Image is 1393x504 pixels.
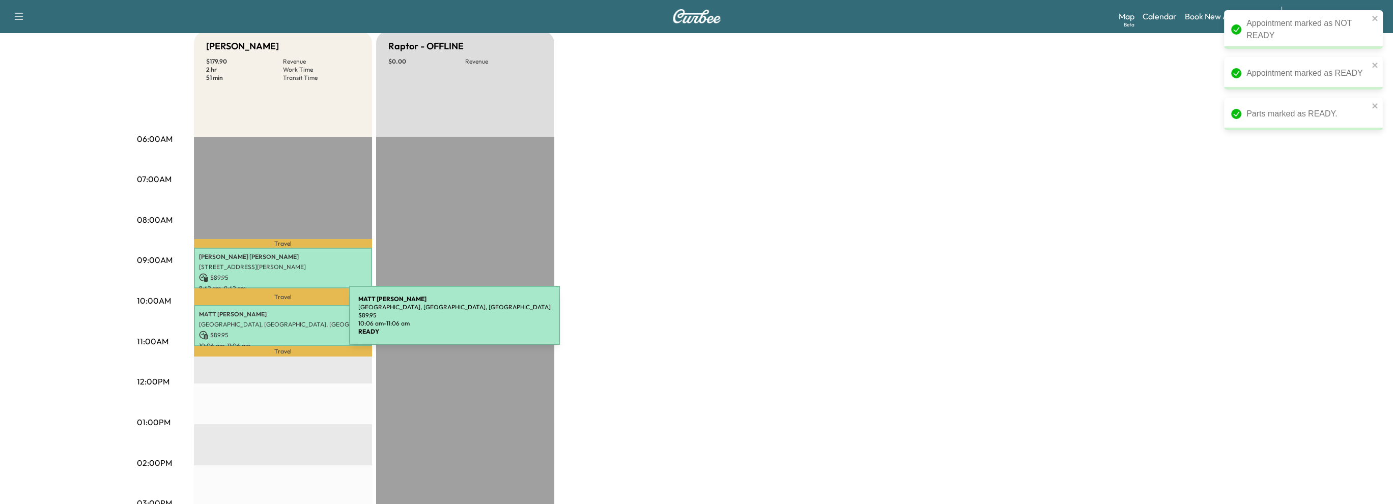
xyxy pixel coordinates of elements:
[283,57,360,66] p: Revenue
[199,310,367,318] p: MATT [PERSON_NAME]
[137,335,168,347] p: 11:00AM
[199,331,367,340] p: $ 89.95
[1246,67,1369,79] div: Appointment marked as READY
[137,254,173,266] p: 09:00AM
[358,303,551,311] p: [GEOGRAPHIC_DATA], [GEOGRAPHIC_DATA], [GEOGRAPHIC_DATA]
[137,375,169,388] p: 12:00PM
[199,320,367,329] p: [GEOGRAPHIC_DATA], [GEOGRAPHIC_DATA], [GEOGRAPHIC_DATA]
[199,273,367,282] p: $ 89.95
[1246,17,1369,42] div: Appointment marked as NOT READY
[194,288,372,305] p: Travel
[358,319,551,328] p: 10:06 am - 11:06 am
[194,346,372,356] p: Travel
[283,74,360,82] p: Transit Time
[194,239,372,247] p: Travel
[206,57,283,66] p: $ 179.90
[206,74,283,82] p: 51 min
[1119,10,1134,22] a: MapBeta
[137,173,172,185] p: 07:00AM
[283,66,360,74] p: Work Time
[388,57,465,66] p: $ 0.00
[1372,61,1379,69] button: close
[206,66,283,74] p: 2 hr
[199,342,367,350] p: 10:06 am - 11:06 am
[358,311,551,319] p: $ 89.95
[358,328,379,335] b: READY
[199,263,367,271] p: [STREET_ADDRESS][PERSON_NAME]
[465,57,542,66] p: Revenue
[1372,102,1379,110] button: close
[206,39,279,53] h5: [PERSON_NAME]
[1372,14,1379,22] button: close
[199,284,367,292] p: 8:42 am - 9:42 am
[358,295,427,303] b: MATT [PERSON_NAME]
[1246,108,1369,120] div: Parts marked as READY.
[137,133,173,145] p: 06:00AM
[388,39,464,53] h5: Raptor - OFFLINE
[1185,10,1271,22] a: Book New Appointment
[199,253,367,261] p: [PERSON_NAME] [PERSON_NAME]
[137,457,172,469] p: 02:00PM
[137,416,170,428] p: 01:00PM
[137,214,173,226] p: 08:00AM
[137,294,171,307] p: 10:00AM
[672,9,721,23] img: Curbee Logo
[1124,21,1134,28] div: Beta
[1143,10,1177,22] a: Calendar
